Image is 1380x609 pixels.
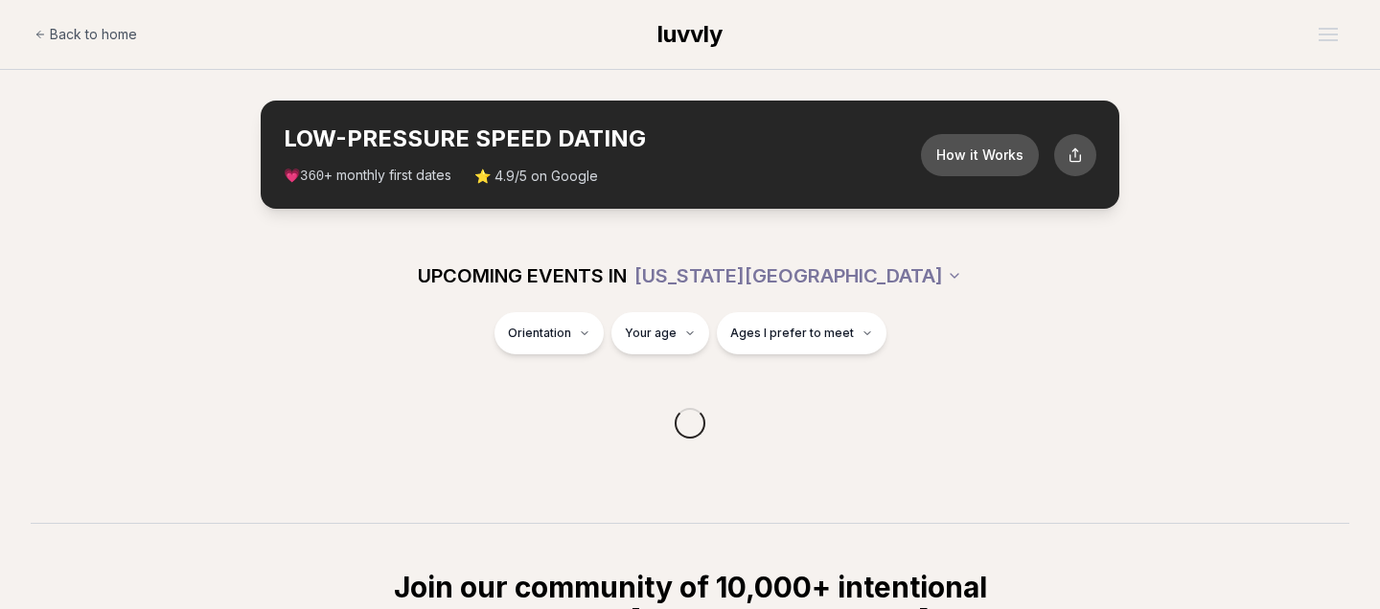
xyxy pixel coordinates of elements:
button: [US_STATE][GEOGRAPHIC_DATA] [634,255,962,297]
button: How it Works [921,134,1039,176]
span: Ages I prefer to meet [730,326,854,341]
a: Back to home [34,15,137,54]
span: Orientation [508,326,571,341]
button: Ages I prefer to meet [717,312,886,354]
button: Orientation [494,312,604,354]
span: 💗 + monthly first dates [284,166,451,186]
span: luvvly [657,20,723,48]
button: Your age [611,312,709,354]
span: 360 [300,169,324,184]
h2: LOW-PRESSURE SPEED DATING [284,124,921,154]
button: Open menu [1311,20,1345,49]
a: luvvly [657,19,723,50]
span: UPCOMING EVENTS IN [418,262,627,289]
span: Your age [625,326,677,341]
span: Back to home [50,25,137,44]
span: ⭐ 4.9/5 on Google [474,167,598,186]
